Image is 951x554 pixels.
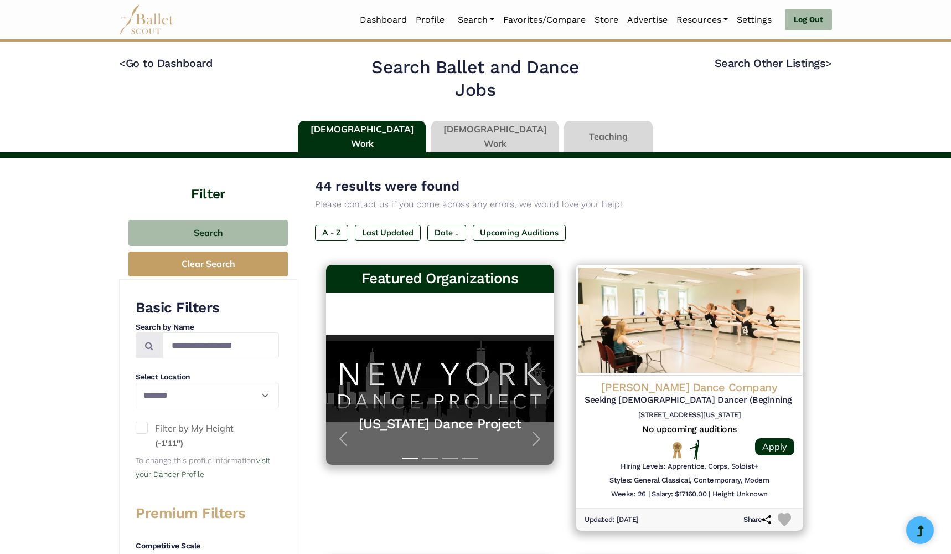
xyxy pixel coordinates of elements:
[672,8,732,32] a: Resources
[402,452,418,465] button: Slide 1
[136,456,270,479] small: To change this profile information,
[337,416,542,433] a: [US_STATE] Dance Project
[427,225,466,240] label: Date ↓
[670,442,684,459] img: National
[315,178,459,194] span: 44 results were found
[462,452,478,465] button: Slide 4
[715,57,832,70] a: Search Other Listings>
[825,56,832,70] code: >
[128,252,288,276] button: Clear Search
[712,490,768,499] h6: Height Unknown
[499,8,590,32] a: Favorites/Compare
[609,476,769,485] h6: Styles: General Classical, Contemporary, Modern
[442,452,458,465] button: Slide 3
[652,490,706,499] h6: Salary: $17160.00
[611,490,646,499] h6: Weeks: 26
[136,541,279,552] h4: Competitive Scale
[561,121,655,153] li: Teaching
[590,8,623,32] a: Store
[119,57,213,70] a: <Go to Dashboard
[709,490,710,499] h6: |
[296,121,428,153] li: [DEMOGRAPHIC_DATA] Work
[422,452,438,465] button: Slide 2
[136,322,279,333] h4: Search by Name
[755,438,794,455] a: Apply
[473,225,566,240] label: Upcoming Auditions
[119,56,126,70] code: <
[743,515,771,525] h6: Share
[411,8,449,32] a: Profile
[690,440,700,460] img: Flat
[355,8,411,32] a: Dashboard
[155,438,183,448] small: (-1'11")
[355,225,421,240] label: Last Updated
[136,504,279,523] h3: Premium Filters
[315,225,348,240] label: A - Z
[128,220,288,246] button: Search
[585,380,794,394] h4: [PERSON_NAME] Dance Company
[315,197,814,212] p: Please contact us if you come across any errors, we would love your help!
[585,424,794,435] h5: No upcoming auditions
[351,56,601,102] h2: Search Ballet and Dance Jobs
[648,490,650,499] h6: |
[453,8,499,32] a: Search
[785,9,832,31] a: Log Out
[119,158,297,203] h4: Filter
[778,513,791,526] img: Heart
[585,411,794,420] h6: [STREET_ADDRESS][US_STATE]
[732,8,776,32] a: Settings
[585,515,639,525] h6: Updated: [DATE]
[428,121,561,153] li: [DEMOGRAPHIC_DATA] Work
[136,372,279,383] h4: Select Location
[621,462,758,471] h6: Hiring Levels: Apprentice, Corps, Soloist+
[136,422,279,450] label: Filter by My Height
[585,394,794,406] h5: Seeking [DEMOGRAPHIC_DATA] Dancer (Beginning Summer 2025)
[623,8,672,32] a: Advertise
[162,332,279,358] input: Search by names...
[576,265,803,376] img: Logo
[136,299,279,317] h3: Basic Filters
[335,269,545,288] h3: Featured Organizations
